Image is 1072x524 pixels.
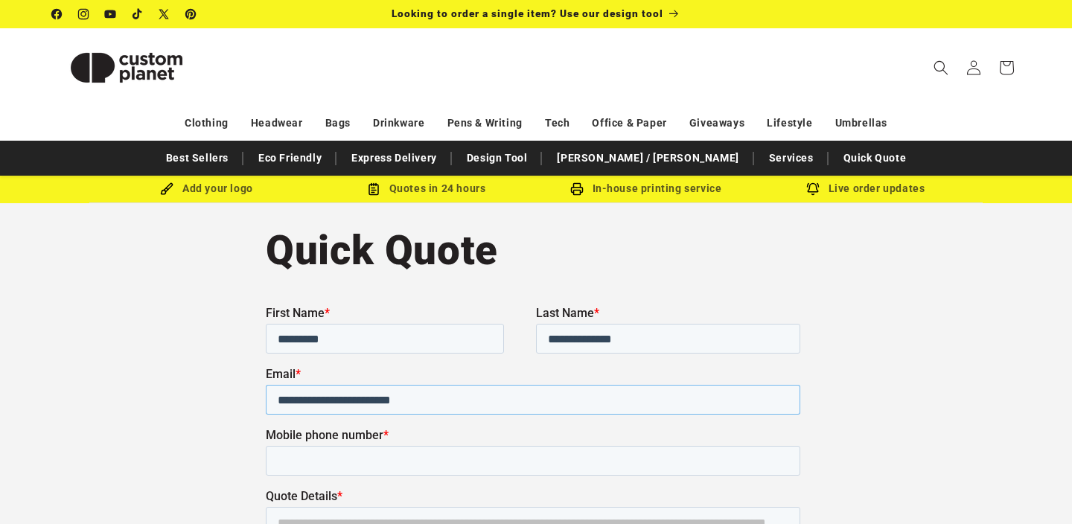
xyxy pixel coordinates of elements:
[185,110,229,136] a: Clothing
[835,110,887,136] a: Umbrellas
[459,145,535,171] a: Design Tool
[806,182,820,196] img: Order updates
[689,110,744,136] a: Giveaways
[367,182,380,196] img: Order Updates Icon
[373,110,424,136] a: Drinkware
[4,405,13,414] input: I agree to receive other communications from Custom Planet.
[344,145,444,171] a: Express Delivery
[251,145,329,171] a: Eco Friendly
[447,110,523,136] a: Pens & Writing
[762,145,821,171] a: Services
[836,145,914,171] a: Quick Quote
[545,110,569,136] a: Tech
[266,224,806,276] h1: Quick Quote
[251,110,303,136] a: Headwear
[767,110,812,136] a: Lifestyle
[925,51,957,84] summary: Search
[159,145,236,171] a: Best Sellers
[47,28,207,106] a: Custom Planet
[592,110,666,136] a: Office & Paper
[160,182,173,196] img: Brush Icon
[549,145,746,171] a: [PERSON_NAME] / [PERSON_NAME]
[817,363,1072,524] iframe: Chat Widget
[392,7,663,19] span: Looking to order a single item? Use our design tool
[316,179,536,198] div: Quotes in 24 hours
[570,182,584,196] img: In-house printing
[536,179,756,198] div: In-house printing service
[325,110,351,136] a: Bags
[756,179,975,198] div: Live order updates
[19,403,535,416] span: I agree to receive other communications from Custom Planet.
[52,34,201,101] img: Custom Planet
[97,179,316,198] div: Add your logo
